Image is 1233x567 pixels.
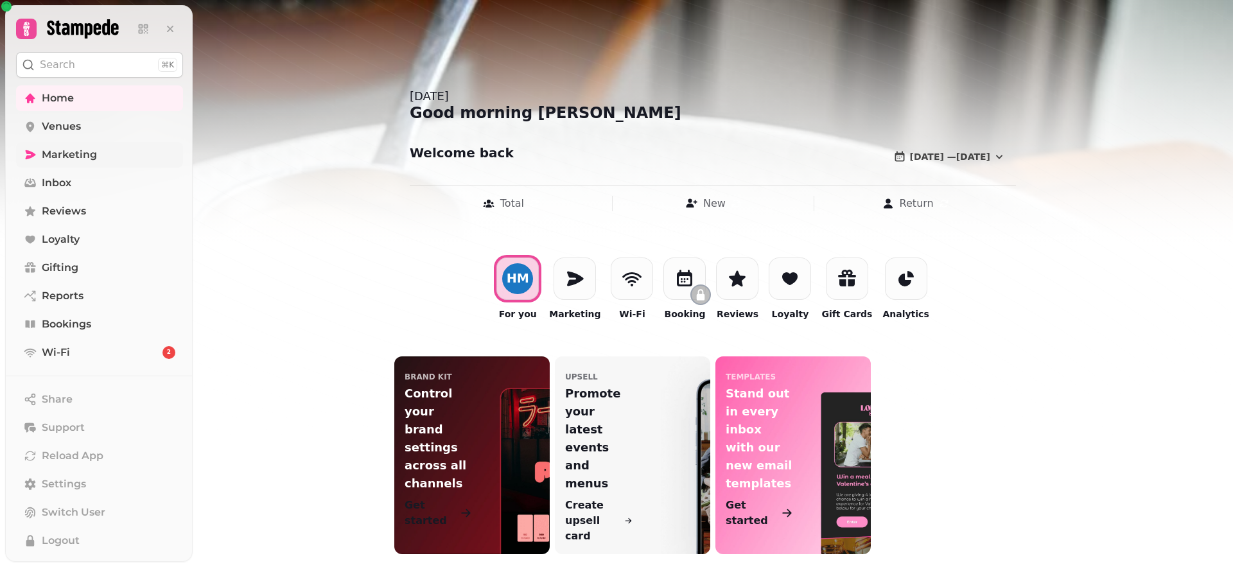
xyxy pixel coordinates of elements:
span: Support [42,420,85,435]
span: Inbox [42,175,71,191]
span: Venues [42,119,81,134]
button: [DATE] —[DATE] [883,144,1016,170]
a: Inbox [16,170,183,196]
p: Wi-Fi [619,308,645,320]
p: For you [499,308,537,320]
p: templates [726,372,776,382]
button: Switch User [16,500,183,525]
h2: Welcome back [410,144,656,162]
button: Search⌘K [16,52,183,78]
span: [DATE] — [DATE] [910,152,990,161]
p: Gift Cards [821,308,872,320]
button: Share [16,387,183,412]
a: Bookings [16,311,183,337]
p: Loyalty [772,308,809,320]
a: Home [16,85,183,111]
p: Reviews [717,308,758,320]
div: H M [507,272,529,284]
span: Reports [42,288,83,304]
p: Promote your latest events and menus [565,385,633,493]
span: Settings [42,476,86,492]
span: 2 [167,348,171,357]
p: Control your brand settings across all channels [405,385,472,493]
span: Gifting [42,260,78,275]
span: Home [42,91,74,106]
p: Marketing [549,308,600,320]
span: Switch User [42,505,105,520]
p: upsell [565,372,598,382]
span: Reload App [42,448,103,464]
p: Get started [726,498,778,528]
button: Support [16,415,183,441]
p: Stand out in every inbox with our new email templates [726,385,793,493]
div: [DATE] [410,87,1016,105]
a: Brand KitControl your brand settings across all channelsGet started [394,356,550,554]
a: Reports [16,283,183,309]
p: Booking [664,308,705,320]
a: Settings [16,471,183,497]
p: Analytics [882,308,929,320]
div: ⌘K [158,58,177,72]
span: Marketing [42,147,97,162]
a: Venues [16,114,183,139]
button: Reload App [16,443,183,469]
p: Brand Kit [405,372,452,382]
button: Logout [16,528,183,554]
a: upsellPromote your latest events and menusCreate upsell card [555,356,710,554]
span: Bookings [42,317,91,332]
p: Create upsell card [565,498,622,544]
a: Reviews [16,198,183,224]
span: Logout [42,533,80,548]
span: Share [42,392,73,407]
p: Get started [405,498,457,528]
p: Search [40,57,75,73]
div: Good morning [PERSON_NAME] [410,103,1016,123]
a: Marketing [16,142,183,168]
a: templatesStand out in every inbox with our new email templatesGet started [715,356,871,554]
span: Reviews [42,204,86,219]
span: Wi-Fi [42,345,70,360]
a: Wi-Fi2 [16,340,183,365]
span: Loyalty [42,232,80,247]
a: Gifting [16,255,183,281]
a: Loyalty [16,227,183,252]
